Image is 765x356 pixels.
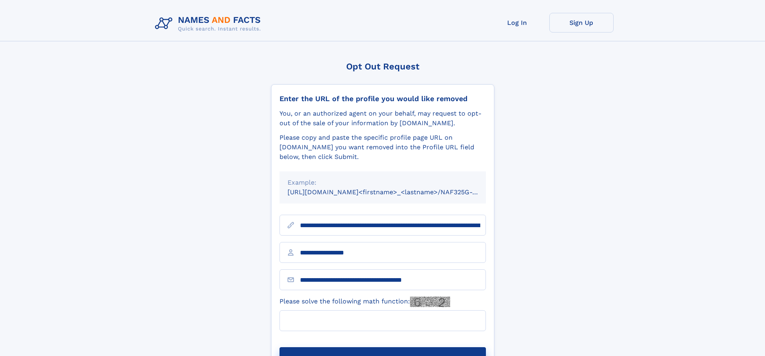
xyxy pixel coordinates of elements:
[288,178,478,187] div: Example:
[288,188,501,196] small: [URL][DOMAIN_NAME]<firstname>_<lastname>/NAF325G-xxxxxxxx
[279,109,486,128] div: You, or an authorized agent on your behalf, may request to opt-out of the sale of your informatio...
[152,13,267,35] img: Logo Names and Facts
[279,133,486,162] div: Please copy and paste the specific profile page URL on [DOMAIN_NAME] you want removed into the Pr...
[549,13,614,33] a: Sign Up
[271,61,494,71] div: Opt Out Request
[279,297,450,307] label: Please solve the following math function:
[279,94,486,103] div: Enter the URL of the profile you would like removed
[485,13,549,33] a: Log In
